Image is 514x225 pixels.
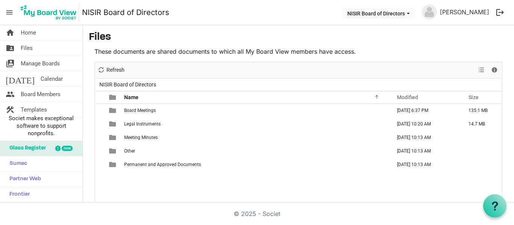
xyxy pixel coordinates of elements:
[82,5,169,20] a: NISIR Board of Directors
[124,108,156,113] span: Board Meetings
[124,135,158,140] span: Meeting Minutes
[21,56,60,71] span: Manage Boards
[475,62,488,78] div: View
[122,104,389,117] td: Board Meetings is template cell column header Name
[122,158,389,171] td: Permanent and Approved Documents is template cell column header Name
[21,87,61,102] span: Board Members
[21,102,47,117] span: Templates
[122,144,389,158] td: Other is template cell column header Name
[6,156,27,171] span: Sumac
[6,187,30,202] span: Frontier
[62,146,73,151] div: new
[422,5,437,20] img: no-profile-picture.svg
[18,3,82,22] a: My Board View Logo
[89,31,508,44] h3: Files
[122,117,389,131] td: Legal Instruments is template cell column header Name
[488,62,501,78] div: Details
[2,5,17,20] span: menu
[95,144,105,158] td: checkbox
[461,144,502,158] td: is template cell column header Size
[105,144,122,158] td: is template cell column header type
[234,210,280,217] a: © 2025 - Societ
[461,158,502,171] td: is template cell column header Size
[461,104,502,117] td: 135.1 MB is template cell column header Size
[389,144,461,158] td: June 07, 2024 10:13 AM column header Modified
[124,121,161,127] span: Legal Instruments
[389,117,461,131] td: July 01, 2024 10:20 AM column header Modified
[21,25,36,40] span: Home
[124,162,201,167] span: Permanent and Approved Documents
[96,65,126,75] button: Refresh
[122,131,389,144] td: Meeting Minutes is template cell column header Name
[6,25,15,40] span: home
[98,80,158,89] span: NISIR Board of Directors
[461,117,502,131] td: 14.7 MB is template cell column header Size
[95,158,105,171] td: checkbox
[389,158,461,171] td: June 07, 2024 10:13 AM column header Modified
[105,117,122,131] td: is template cell column header type
[95,62,127,78] div: Refresh
[461,131,502,144] td: is template cell column header Size
[105,104,122,117] td: is template cell column header type
[6,41,15,56] span: folder_shared
[389,104,461,117] td: June 19, 2025 6:37 PM column header Modified
[3,115,79,137] span: Societ makes exceptional software to support nonprofits.
[95,117,105,131] td: checkbox
[490,65,500,75] button: Details
[389,131,461,144] td: June 07, 2024 10:13 AM column header Modified
[21,41,33,56] span: Files
[6,172,41,187] span: Partner Web
[41,71,63,86] span: Calendar
[342,8,415,18] button: NISIR Board of Directors dropdownbutton
[105,131,122,144] td: is template cell column header type
[18,3,79,22] img: My Board View Logo
[6,56,15,71] span: switch_account
[492,5,508,20] button: logout
[124,94,138,100] span: Name
[477,65,486,75] button: View dropdownbutton
[124,148,135,154] span: Other
[397,94,418,100] span: Modified
[95,131,105,144] td: checkbox
[437,5,492,20] a: [PERSON_NAME]
[95,104,105,117] td: checkbox
[94,47,502,56] p: These documents are shared documents to which all My Board View members have access.
[6,87,15,102] span: people
[6,71,35,86] span: [DATE]
[468,94,479,100] span: Size
[105,158,122,171] td: is template cell column header type
[6,141,46,156] span: Glass Register
[6,102,15,117] span: construction
[106,65,125,75] span: Refresh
